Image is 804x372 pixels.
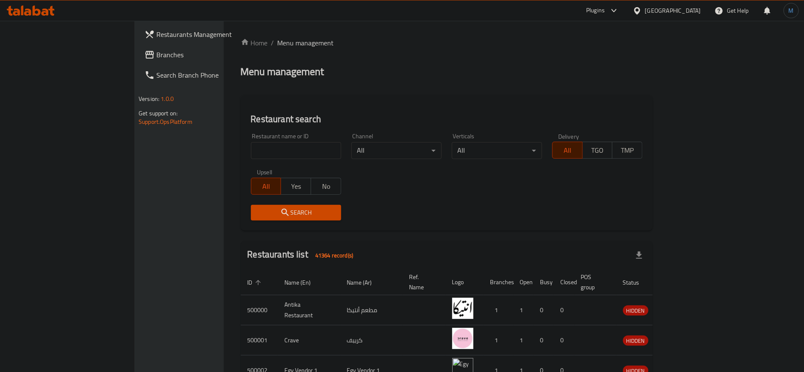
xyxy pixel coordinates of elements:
[452,298,473,319] img: Antika Restaurant
[552,142,583,159] button: All
[311,178,341,195] button: No
[340,325,403,355] td: كرييف
[138,65,269,85] a: Search Branch Phone
[452,142,542,159] div: All
[278,38,334,48] span: Menu management
[139,93,159,104] span: Version:
[513,325,534,355] td: 1
[156,29,262,39] span: Restaurants Management
[251,142,341,159] input: Search for restaurant name or ID..
[138,45,269,65] a: Branches
[409,272,435,292] span: Ref. Name
[554,269,574,295] th: Closed
[586,144,609,157] span: TGO
[513,269,534,295] th: Open
[251,178,281,195] button: All
[484,295,513,325] td: 1
[616,144,639,157] span: TMP
[271,38,274,48] li: /
[161,93,174,104] span: 1.0.0
[445,269,484,295] th: Logo
[558,133,579,139] label: Delivery
[581,272,606,292] span: POS group
[582,142,613,159] button: TGO
[645,6,701,15] div: [GEOGRAPHIC_DATA]
[554,295,574,325] td: 0
[351,142,442,159] div: All
[789,6,794,15] span: M
[278,295,340,325] td: Antika Restaurant
[284,180,308,193] span: Yes
[310,249,358,262] div: Total records count
[534,325,554,355] td: 0
[452,328,473,349] img: Crave
[139,108,178,119] span: Get support on:
[138,24,269,45] a: Restaurants Management
[281,178,311,195] button: Yes
[255,180,278,193] span: All
[310,252,358,260] span: 41364 record(s)
[241,65,324,78] h2: Menu management
[248,248,359,262] h2: Restaurants list
[258,207,334,218] span: Search
[340,295,403,325] td: مطعم أنتيكا
[156,50,262,60] span: Branches
[623,336,648,346] div: HIDDEN
[623,336,648,346] span: HIDDEN
[251,113,643,126] h2: Restaurant search
[347,277,383,288] span: Name (Ar)
[554,325,574,355] td: 0
[285,277,322,288] span: Name (En)
[623,277,651,288] span: Status
[314,180,338,193] span: No
[248,277,264,288] span: ID
[629,245,649,266] div: Export file
[241,38,653,48] nav: breadcrumb
[556,144,579,157] span: All
[278,325,340,355] td: Crave
[612,142,643,159] button: TMP
[534,295,554,325] td: 0
[484,325,513,355] td: 1
[534,269,554,295] th: Busy
[484,269,513,295] th: Branches
[623,306,648,316] span: HIDDEN
[139,116,192,127] a: Support.OpsPlatform
[513,295,534,325] td: 1
[251,205,341,221] button: Search
[623,305,648,316] div: HIDDEN
[156,70,262,80] span: Search Branch Phone
[257,169,273,175] label: Upsell
[586,6,605,16] div: Plugins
